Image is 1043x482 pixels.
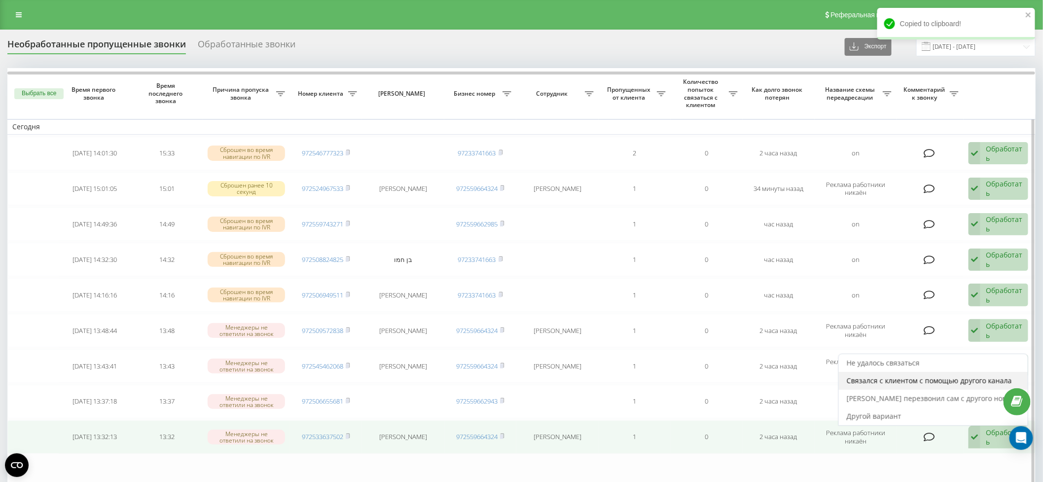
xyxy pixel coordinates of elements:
[302,432,343,441] a: 972533637502
[986,215,1023,233] div: Обработать
[458,148,496,157] a: 97233741663
[59,385,131,418] td: [DATE] 13:37:18
[877,8,1035,39] div: Copied to clipboard!
[131,137,203,170] td: 15:33
[208,288,285,302] div: Сброшен во время навигации по IVR
[59,243,131,276] td: [DATE] 14:32:30
[302,148,343,157] a: 972546777323
[815,385,897,418] td: on
[302,220,343,228] a: 972559743271
[362,172,444,206] td: [PERSON_NAME]
[815,278,897,312] td: on
[449,90,503,98] span: Бизнес номер
[599,385,671,418] td: 1
[743,278,815,312] td: час назад
[208,394,285,409] div: Менеджеры не ответили на звонок
[671,278,743,312] td: 0
[671,243,743,276] td: 0
[516,349,599,383] td: [PERSON_NAME]
[516,314,599,347] td: [PERSON_NAME]
[516,172,599,206] td: [PERSON_NAME]
[743,207,815,241] td: час назад
[59,349,131,383] td: [DATE] 13:43:41
[986,144,1023,163] div: Обработать
[208,323,285,338] div: Менеджеры не ответили на звонок
[743,349,815,383] td: 2 часа назад
[820,86,883,101] span: Название схемы переадресации
[208,181,285,196] div: Сброшен ранее 10 секунд
[302,184,343,193] a: 972524967533
[815,314,897,347] td: Реклама работники никаён
[815,243,897,276] td: on
[599,137,671,170] td: 2
[59,420,131,454] td: [DATE] 13:32:13
[743,172,815,206] td: 34 минуты назад
[743,420,815,454] td: 2 часа назад
[516,420,599,454] td: [PERSON_NAME]
[59,172,131,206] td: [DATE] 15:01:05
[815,349,897,383] td: Реклама работники никаён
[456,397,498,406] a: 972559662943
[986,428,1023,446] div: Обработать
[676,78,729,109] span: Количество попыток связаться с клиентом
[14,88,64,99] button: Выбрать все
[847,411,901,421] span: Другой вариант
[986,286,1023,304] div: Обработать
[986,179,1023,198] div: Обработать
[131,172,203,206] td: 15:01
[208,146,285,160] div: Сброшен во время навигации по IVR
[302,291,343,299] a: 972506949511
[1025,11,1032,20] button: close
[901,86,950,101] span: Комментарий к звонку
[671,385,743,418] td: 0
[847,376,1012,385] span: Связался с клиентом с помощью другого канала
[456,432,498,441] a: 972559664324
[458,255,496,264] a: 97233741663
[139,82,194,105] span: Время последнего звонка
[302,397,343,406] a: 972506655681
[67,86,123,101] span: Время первого звонка
[208,430,285,445] div: Менеджеры не ответили на звонок
[847,358,920,368] span: Не удалось связаться
[362,314,444,347] td: [PERSON_NAME]
[599,314,671,347] td: 1
[371,90,436,98] span: [PERSON_NAME]
[131,349,203,383] td: 13:43
[743,137,815,170] td: 2 часа назад
[599,207,671,241] td: 1
[458,291,496,299] a: 97233741663
[671,349,743,383] td: 0
[5,453,29,477] button: Open CMP widget
[131,385,203,418] td: 13:37
[59,278,131,312] td: [DATE] 14:16:16
[815,420,897,454] td: Реклама работники никаён
[59,207,131,241] td: [DATE] 14:49:36
[671,207,743,241] td: 0
[521,90,585,98] span: Сотрудник
[815,137,897,170] td: on
[208,217,285,231] div: Сброшен во время навигации по IVR
[815,172,897,206] td: Реклама работники никаён
[671,314,743,347] td: 0
[362,243,444,276] td: בן חמו
[295,90,348,98] span: Номер клиента
[671,420,743,454] td: 0
[986,321,1023,340] div: Обработать
[131,314,203,347] td: 13:48
[599,172,671,206] td: 1
[456,326,498,335] a: 972559664324
[131,278,203,312] td: 14:16
[671,172,743,206] td: 0
[599,278,671,312] td: 1
[362,420,444,454] td: [PERSON_NAME]
[59,314,131,347] td: [DATE] 13:48:44
[830,11,911,19] span: Реферальная программа
[456,220,498,228] a: 972559662985
[743,243,815,276] td: час назад
[302,362,343,371] a: 972545462068
[302,326,343,335] a: 972509572838
[751,86,806,101] span: Как долго звонок потерян
[599,420,671,454] td: 1
[302,255,343,264] a: 972508824825
[7,119,1036,134] td: Сегодня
